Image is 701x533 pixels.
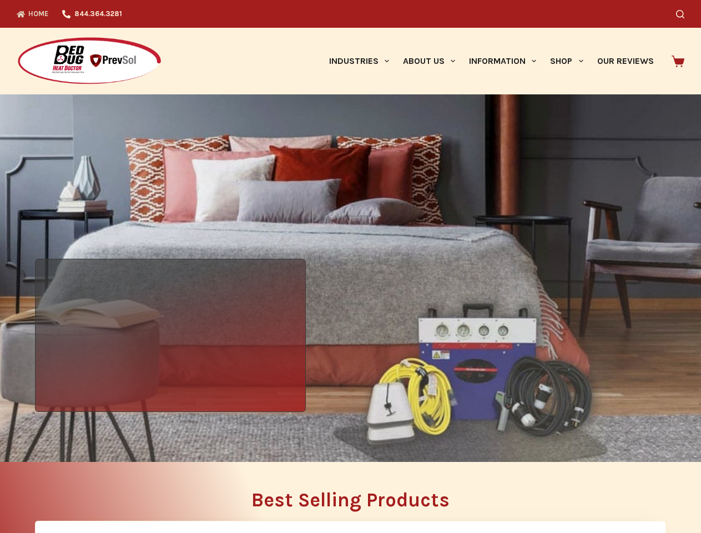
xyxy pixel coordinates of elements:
[543,28,590,94] a: Shop
[322,28,396,94] a: Industries
[17,37,162,86] img: Prevsol/Bed Bug Heat Doctor
[590,28,660,94] a: Our Reviews
[322,28,660,94] nav: Primary
[462,28,543,94] a: Information
[676,10,684,18] button: Search
[396,28,462,94] a: About Us
[35,490,666,510] h2: Best Selling Products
